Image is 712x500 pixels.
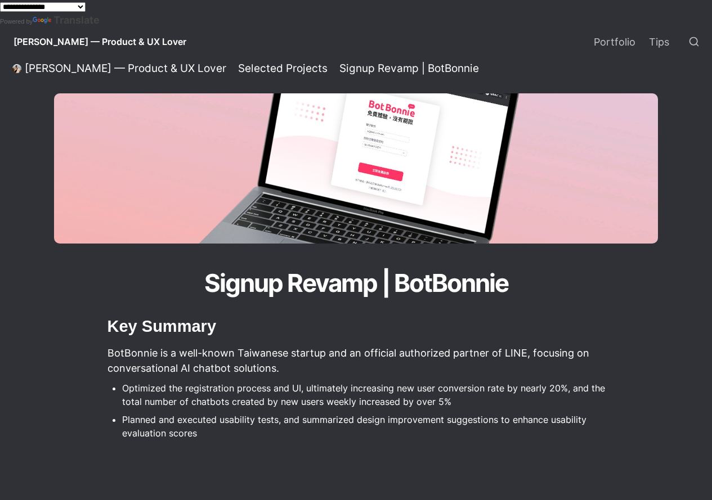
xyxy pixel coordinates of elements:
[106,314,606,339] h2: Key Summary
[339,62,479,75] div: Signup Revamp | BotBonnie
[336,62,482,75] a: Signup Revamp | BotBonnie
[33,17,53,25] img: Google Translate
[642,26,676,57] a: Tips
[122,411,606,442] li: Planned and executed usability tests, and summarized design improvement suggestions to enhance us...
[54,264,658,303] h1: Signup Revamp | BotBonnie
[25,62,226,75] div: [PERSON_NAME] — Product & UX Lover
[587,26,642,57] a: Portfolio
[33,14,100,26] a: Translate
[332,64,335,74] span: /
[14,36,186,47] span: [PERSON_NAME] — Product & UX Lover
[9,62,230,75] a: [PERSON_NAME] — Product & UX Lover
[235,62,331,75] a: Selected Projects
[231,64,234,74] span: /
[106,344,606,377] p: BotBonnie is a well-known Taiwanese startup and an official authorized partner of LINE, focusing ...
[5,26,195,57] a: [PERSON_NAME] — Product & UX Lover
[238,62,328,75] div: Selected Projects
[122,380,606,410] li: Optimized the registration process and UI, ultimately increasing new user conversion rate by near...
[12,64,21,73] img: Daniel Lee — Product & UX Lover
[54,93,658,244] img: Signup Revamp | BotBonnie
